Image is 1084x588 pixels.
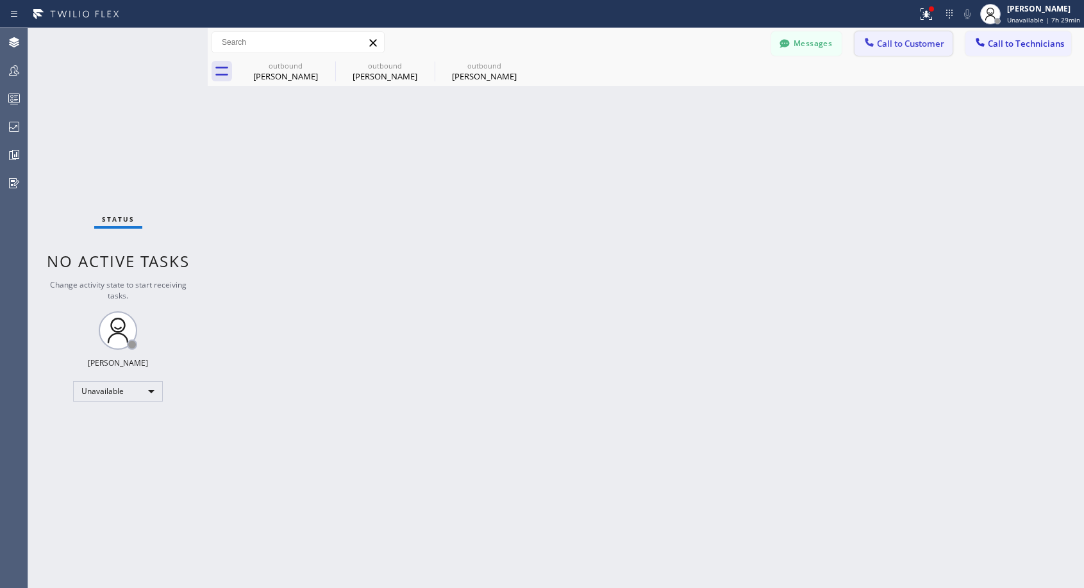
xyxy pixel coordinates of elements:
button: Messages [771,31,842,56]
div: outbound [436,61,533,70]
div: [PERSON_NAME] [237,70,334,82]
div: Karen Barrett [237,57,334,86]
button: Call to Technicians [965,31,1071,56]
span: Status [102,215,135,224]
span: Unavailable | 7h 29min [1007,15,1080,24]
div: [PERSON_NAME] [337,70,433,82]
span: Call to Customer [877,38,944,49]
div: Rich Chapman [436,57,533,86]
button: Mute [958,5,976,23]
div: Rich Chapman [337,57,433,86]
button: Call to Customer [855,31,953,56]
div: [PERSON_NAME] [88,357,148,368]
div: [PERSON_NAME] [436,70,533,82]
span: Change activity state to start receiving tasks. [50,279,187,301]
span: No active tasks [47,250,190,272]
div: outbound [237,61,334,70]
div: outbound [337,61,433,70]
input: Search [212,32,384,53]
span: Call to Technicians [988,38,1064,49]
div: Unavailable [73,381,163,402]
div: [PERSON_NAME] [1007,3,1080,14]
